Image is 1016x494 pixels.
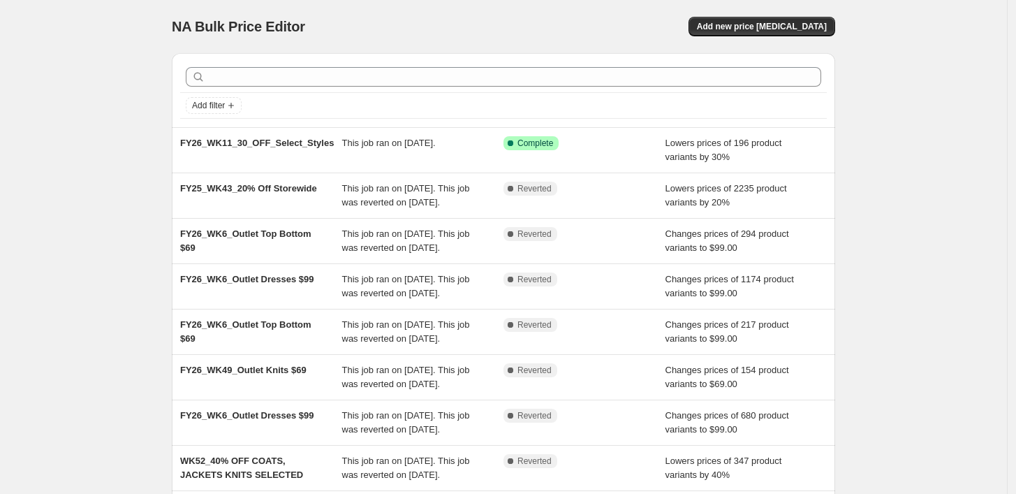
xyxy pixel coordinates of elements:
[342,365,470,389] span: This job ran on [DATE]. This job was reverted on [DATE].
[517,228,552,240] span: Reverted
[517,365,552,376] span: Reverted
[689,17,835,36] button: Add new price [MEDICAL_DATA]
[342,138,436,148] span: This job ran on [DATE].
[665,138,782,162] span: Lowers prices of 196 product variants by 30%
[342,183,470,208] span: This job ran on [DATE]. This job was reverted on [DATE].
[517,138,553,149] span: Complete
[665,456,782,480] span: Lowers prices of 347 product variants by 40%
[342,410,470,435] span: This job ran on [DATE]. This job was reverted on [DATE].
[180,456,303,480] span: WK52_40% OFF COATS, JACKETS KNITS SELECTED
[665,228,789,253] span: Changes prices of 294 product variants to $99.00
[665,274,794,298] span: Changes prices of 1174 product variants to $99.00
[697,21,827,32] span: Add new price [MEDICAL_DATA]
[517,319,552,330] span: Reverted
[180,319,311,344] span: FY26_WK6_Outlet Top Bottom $69
[342,274,470,298] span: This job ran on [DATE]. This job was reverted on [DATE].
[665,365,789,389] span: Changes prices of 154 product variants to $69.00
[665,319,789,344] span: Changes prices of 217 product variants to $99.00
[180,138,334,148] span: FY26_WK11_30_OFF_Select_Styles
[517,183,552,194] span: Reverted
[180,365,307,375] span: FY26_WK49_Outlet Knits $69
[192,100,225,111] span: Add filter
[665,183,787,208] span: Lowers prices of 2235 product variants by 20%
[517,410,552,421] span: Reverted
[342,228,470,253] span: This job ran on [DATE]. This job was reverted on [DATE].
[172,19,305,34] span: NA Bulk Price Editor
[186,97,242,114] button: Add filter
[180,410,314,421] span: FY26_WK6_Outlet Dresses $99
[180,274,314,284] span: FY26_WK6_Outlet Dresses $99
[342,456,470,480] span: This job ran on [DATE]. This job was reverted on [DATE].
[180,228,311,253] span: FY26_WK6_Outlet Top Bottom $69
[665,410,789,435] span: Changes prices of 680 product variants to $99.00
[180,183,317,194] span: FY25_WK43_20% Off Storewide
[517,456,552,467] span: Reverted
[517,274,552,285] span: Reverted
[342,319,470,344] span: This job ran on [DATE]. This job was reverted on [DATE].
